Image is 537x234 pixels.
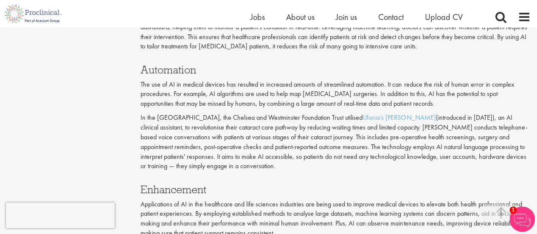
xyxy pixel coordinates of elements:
[141,113,531,171] p: In the [GEOGRAPHIC_DATA], the Chelsea and Westminster Foundation Trust utilised (introduced in [D...
[378,11,404,23] a: Contact
[141,184,531,195] h3: Enhancement
[286,11,315,23] a: About us
[6,203,115,228] iframe: reCAPTCHA
[425,11,463,23] a: Upload CV
[509,206,517,214] span: 1
[250,11,265,23] a: Jobs
[336,11,357,23] a: Join us
[141,64,531,75] h3: Automation
[363,113,436,122] a: Ufonia’s [PERSON_NAME]
[509,206,535,232] img: Chatbot
[141,80,531,109] p: The use of AI in medical devices has resulted in increased amounts of streamlined automation. It ...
